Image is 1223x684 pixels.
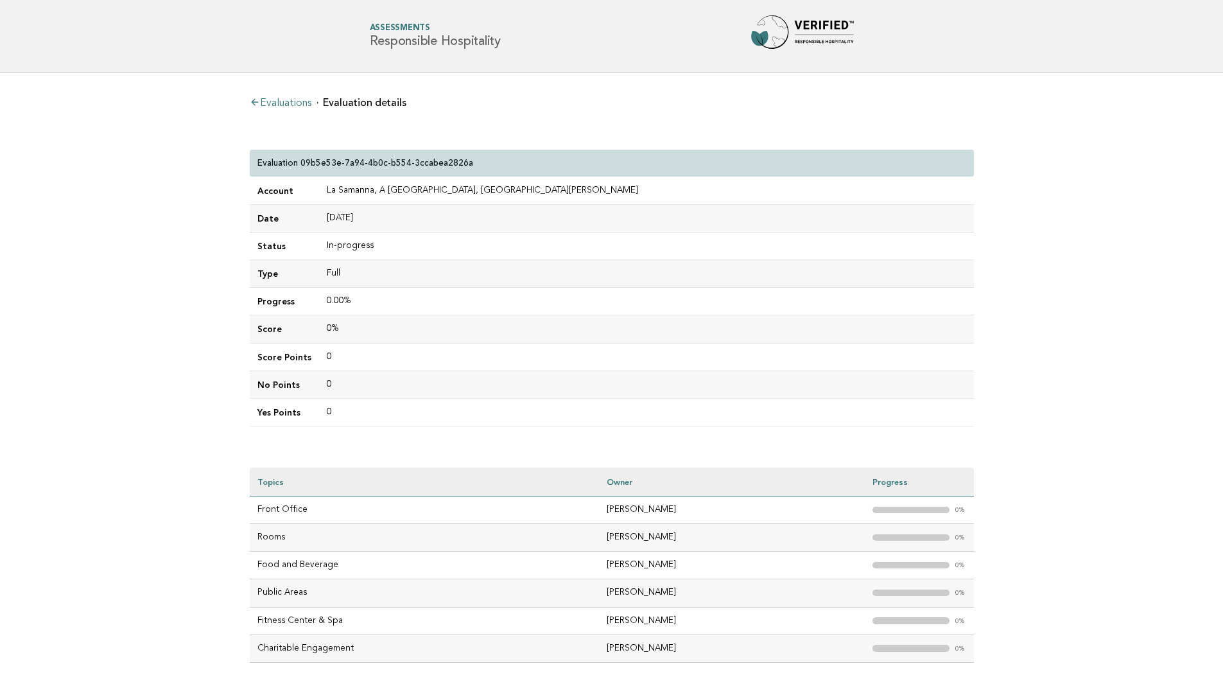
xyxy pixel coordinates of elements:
td: 0% [319,315,974,343]
span: Assessments [370,24,501,33]
td: 0 [319,343,974,371]
td: [PERSON_NAME] [599,607,864,635]
td: In-progress [319,232,974,260]
li: Evaluation details [317,98,406,108]
em: 0% [955,562,966,569]
td: Progress [250,288,319,315]
td: Status [250,232,319,260]
th: Owner [599,468,864,496]
td: Charitable Engagement [250,635,600,662]
em: 0% [955,534,966,541]
img: Forbes Travel Guide [751,15,854,57]
td: Fitness Center & Spa [250,607,600,635]
td: Food and Beverage [250,552,600,579]
td: Date [250,205,319,232]
td: Score Points [250,343,319,371]
td: [PERSON_NAME] [599,552,864,579]
td: [PERSON_NAME] [599,524,864,552]
td: 0 [319,371,974,398]
td: 0 [319,398,974,426]
td: No Points [250,371,319,398]
td: Type [250,260,319,288]
td: [PERSON_NAME] [599,635,864,662]
em: 0% [955,507,966,514]
td: [DATE] [319,205,974,232]
td: 0.00% [319,288,974,315]
td: Yes Points [250,398,319,426]
td: Full [319,260,974,288]
th: Topics [250,468,600,496]
td: Front Office [250,496,600,524]
td: [PERSON_NAME] [599,496,864,524]
td: Public Areas [250,579,600,607]
em: 0% [955,645,966,653]
th: Progress [865,468,974,496]
a: Evaluations [250,98,311,109]
td: Account [250,177,319,205]
td: Score [250,315,319,343]
td: Rooms [250,524,600,552]
p: Evaluation 09b5e53e-7a94-4b0c-b554-3ccabea2826a [257,157,473,169]
td: [PERSON_NAME] [599,579,864,607]
td: La Samanna, A [GEOGRAPHIC_DATA], [GEOGRAPHIC_DATA][PERSON_NAME] [319,177,974,205]
em: 0% [955,618,966,625]
h1: Responsible Hospitality [370,24,501,48]
em: 0% [955,590,966,597]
